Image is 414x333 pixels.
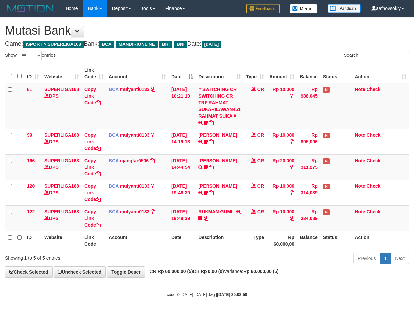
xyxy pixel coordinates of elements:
[5,266,53,277] a: Check Selected
[367,132,381,138] a: Check
[107,266,145,277] a: Toggle Descr
[106,231,169,250] th: Account
[290,190,294,195] a: Copy Rp 10,000 to clipboard
[367,158,381,163] a: Check
[82,231,106,250] th: Link Code
[323,209,330,215] span: Has Note
[169,205,196,231] td: [DATE] 19:48:39
[209,190,214,195] a: Copy AKBAR SAPUTR to clipboard
[267,180,297,205] td: Rp 10,000
[169,231,196,250] th: Date
[84,209,101,228] a: Copy Link Code
[290,4,318,13] img: Button%20Memo.svg
[209,139,214,144] a: Copy MUHAMMAD REZA to clipboard
[323,87,330,93] span: Has Note
[355,183,365,189] a: Note
[17,51,42,60] select: Showentries
[257,132,264,138] span: CR
[42,64,82,83] th: Website: activate to sort column ascending
[380,253,391,264] a: 1
[209,120,214,125] a: Copy # SWITCHING CR SWITCHING CR TRF RAHMAT SUKARILAWAN451 RAHMAT SUKA # to clipboard
[323,133,330,138] span: Has Note
[297,64,320,83] th: Balance
[27,183,35,189] span: 120
[257,87,264,92] span: CR
[198,209,235,214] a: RUKMAN GUMIL
[353,253,380,264] a: Previous
[257,158,264,163] span: CR
[44,158,79,163] a: SUPERLIGA168
[169,64,196,83] th: Date: activate to sort column descending
[367,209,381,214] a: Check
[5,3,56,13] img: MOTION_logo.png
[84,183,101,202] a: Copy Link Code
[169,154,196,180] td: [DATE] 14:44:54
[120,183,150,189] a: mulyanti0133
[120,87,150,92] a: mulyanti0133
[267,154,297,180] td: Rp 20,000
[44,209,79,214] a: SUPERLIGA168
[109,158,119,163] span: BCA
[297,180,320,205] td: Rp 314,089
[209,165,214,170] a: Copy NOVEN ELING PRAYOG to clipboard
[150,158,155,163] a: Copy ujangfar0506 to clipboard
[24,64,42,83] th: ID: activate to sort column ascending
[151,87,155,92] a: Copy mulyanti0133 to clipboard
[328,4,361,13] img: panduan.png
[42,154,82,180] td: DPS
[5,41,409,47] h4: Game: Bank: Date:
[196,64,243,83] th: Description: activate to sort column ascending
[257,209,264,214] span: CR
[243,269,279,274] strong: Rp 60.000,00 (5)
[151,132,155,138] a: Copy mulyanti0133 to clipboard
[169,83,196,129] td: [DATE] 10:21:10
[174,41,187,48] span: BNI
[27,132,32,138] span: 99
[42,180,82,205] td: DPS
[391,253,409,264] a: Next
[198,87,241,119] a: # SWITCHING CR SWITCHING CR TRF RAHMAT SUKARILAWAN451 RAHMAT SUKA #
[355,132,365,138] a: Note
[84,87,101,105] a: Copy Link Code
[320,64,352,83] th: Status
[355,209,365,214] a: Note
[44,87,79,92] a: SUPERLIGA168
[169,180,196,205] td: [DATE] 19:48:39
[44,183,79,189] a: SUPERLIGA168
[120,158,149,163] a: ujangfar0506
[367,87,381,92] a: Check
[217,292,247,297] strong: [DATE] 20:08:58
[290,165,294,170] a: Copy Rp 20,000 to clipboard
[109,87,119,92] span: BCA
[267,64,297,83] th: Amount: activate to sort column ascending
[42,231,82,250] th: Website
[297,154,320,180] td: Rp 311,275
[352,64,409,83] th: Action: activate to sort column ascending
[5,24,409,37] h1: Mutasi Bank
[297,205,320,231] td: Rp 334,089
[24,231,42,250] th: ID
[146,269,279,274] span: CR: DB: Variance:
[355,87,365,92] a: Note
[120,132,150,138] a: mulyanti0133
[23,41,84,48] span: ISPORT > SUPERLIGA168
[201,269,224,274] strong: Rp 0,00 (0)
[169,129,196,154] td: [DATE] 14:19:13
[198,132,237,138] a: [PERSON_NAME]
[99,41,114,48] span: BCA
[246,4,280,13] img: Feedback.jpg
[267,83,297,129] td: Rp 10,000
[362,51,409,60] input: Search:
[84,158,101,176] a: Copy Link Code
[267,231,297,250] th: Rp 60.000,00
[5,51,56,60] label: Show entries
[82,64,106,83] th: Link Code: activate to sort column ascending
[323,158,330,164] span: Has Note
[5,252,168,261] div: Showing 1 to 5 of 5 entries
[204,216,208,221] a: Copy RUKMAN GUMIL to clipboard
[290,139,294,144] a: Copy Rp 10,000 to clipboard
[297,231,320,250] th: Balance
[267,129,297,154] td: Rp 10,000
[120,209,150,214] a: mulyanti0133
[106,64,169,83] th: Account: activate to sort column ascending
